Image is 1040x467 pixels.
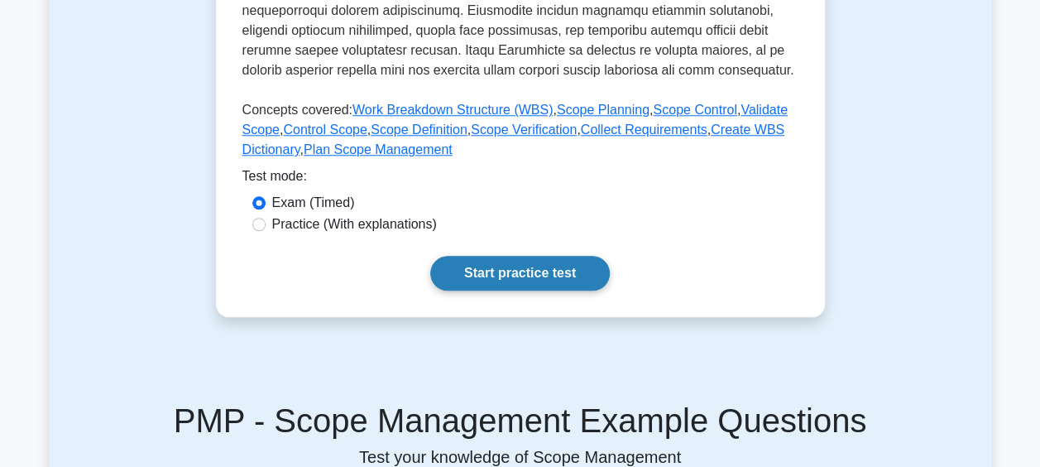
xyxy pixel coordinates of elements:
[430,256,610,291] a: Start practice test
[283,123,367,137] a: Control Scope
[69,447,972,467] p: Test your knowledge of Scope Management
[557,103,649,117] a: Scope Planning
[272,193,355,213] label: Exam (Timed)
[471,123,577,137] a: Scope Verification
[69,401,972,441] h5: PMP - Scope Management Example Questions
[581,123,707,137] a: Collect Requirements
[304,142,453,156] a: Plan Scope Management
[242,166,798,193] div: Test mode:
[272,214,437,234] label: Practice (With explanations)
[352,103,553,117] a: Work Breakdown Structure (WBS)
[371,123,467,137] a: Scope Definition
[242,100,798,166] p: Concepts covered: , , , , , , , , ,
[653,103,736,117] a: Scope Control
